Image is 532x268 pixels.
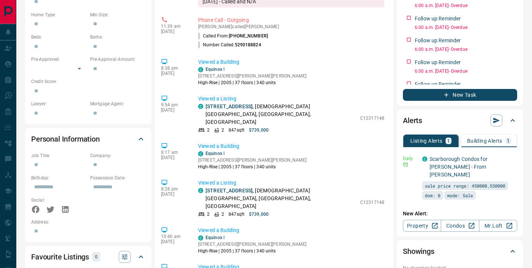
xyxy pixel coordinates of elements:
p: 6:00 a.m. [DATE] - Overdue [415,2,517,9]
p: Viewed a Building [198,58,384,66]
h2: Showings [403,245,434,257]
a: Equinox Ⅰ [206,235,225,240]
p: 6:00 a.m. [DATE] - Overdue [415,68,517,75]
h2: Personal Information [31,133,100,145]
p: Called From: [198,33,268,39]
p: 1 [507,138,510,143]
p: Min Size: [90,11,145,18]
p: Viewed a Building [198,142,384,150]
button: New Task [403,89,517,101]
span: 5290188824 [235,42,261,47]
div: Showings [403,242,517,260]
p: 847 sqft [229,211,244,218]
p: [PERSON_NAME] called [PERSON_NAME] [198,24,384,29]
p: Number Called: [198,42,261,48]
p: 10:40 am [161,234,187,239]
p: Credit Score: [31,78,145,85]
p: 8:17 am [161,150,187,155]
p: Viewed a Building [198,226,384,234]
p: 6:00 a.m. [DATE] - Overdue [415,24,517,31]
p: [STREET_ADDRESS][PERSON_NAME][PERSON_NAME] [198,241,306,248]
div: condos.ca [198,151,203,156]
p: Follow up Reminder [415,15,461,23]
a: Condos [441,220,479,232]
p: High-Rise | 2005 | 37 floors | 340 units [198,248,306,254]
p: [DATE] [161,192,187,197]
p: [DATE] [161,29,187,34]
p: [DATE] [161,155,187,160]
a: [STREET_ADDRESS] [206,103,253,109]
p: 2 [207,211,210,218]
p: Social: [31,197,86,204]
svg: Email [403,162,408,167]
p: $739,000 [249,127,269,133]
span: mode: Sale [447,192,473,199]
div: condos.ca [198,235,203,241]
p: Follow up Reminder [415,59,461,66]
div: condos.ca [198,188,203,193]
p: [STREET_ADDRESS][PERSON_NAME][PERSON_NAME] [198,157,306,163]
p: Possession Date: [90,175,145,181]
p: Follow up Reminder [415,80,461,88]
p: [STREET_ADDRESS][PERSON_NAME][PERSON_NAME] [198,73,306,79]
span: [PHONE_NUMBER] [229,33,268,39]
p: 6:00 a.m. [DATE] - Overdue [415,46,517,53]
a: Equinox Ⅰ [206,151,225,156]
p: [DATE] [161,71,187,76]
div: Favourite Listings0 [31,248,145,266]
div: condos.ca [198,67,203,72]
p: 847 sqft [229,127,244,133]
a: Property [403,220,441,232]
h2: Alerts [403,115,422,126]
p: Viewed a Listing [198,95,384,103]
p: Beds: [31,34,86,40]
p: Job Title: [31,152,86,159]
div: Alerts [403,112,517,129]
p: Lawyer: [31,100,86,107]
p: Phone Call - Outgoing [198,16,384,24]
div: Personal Information [31,130,145,148]
span: sale price range: 450000,550000 [425,182,505,189]
p: Birthday: [31,175,86,181]
p: 1 [447,138,450,143]
a: Mr.Loft [479,220,517,232]
div: condos.ca [422,156,427,162]
p: [DATE] [161,107,187,113]
p: New Alert: [403,210,517,218]
p: Address: [31,219,145,225]
a: Equinox Ⅰ [206,67,225,72]
p: 0 [94,253,98,261]
p: Daily [403,155,418,162]
p: 2 [221,127,224,133]
h2: Favourite Listings [31,251,89,263]
p: [DATE] [161,239,187,244]
p: Listing Alerts [410,138,443,143]
p: 8:28 pm [161,186,187,192]
p: Follow up Reminder [415,37,461,44]
p: High-Rise | 2005 | 37 floors | 340 units [198,79,306,86]
p: High-Rise | 2005 | 37 floors | 340 units [198,163,306,170]
p: Company: [90,152,145,159]
p: Baths: [90,34,145,40]
span: dom: 0 [425,192,440,199]
p: Building Alerts [467,138,502,143]
p: 11:39 am [161,24,187,29]
p: 2 [207,127,210,133]
p: 9:54 pm [161,102,187,107]
p: C12317148 [360,115,384,122]
p: , [DEMOGRAPHIC_DATA][GEOGRAPHIC_DATA], [GEOGRAPHIC_DATA], [GEOGRAPHIC_DATA] [206,103,357,126]
p: Home Type: [31,11,86,18]
p: $739,000 [249,211,269,218]
p: C12317148 [360,199,384,206]
a: Scarborough Condos for [PERSON_NAME] - From [PERSON_NAME] [430,156,487,178]
p: Pre-Approved: [31,56,86,63]
p: , [DEMOGRAPHIC_DATA][GEOGRAPHIC_DATA], [GEOGRAPHIC_DATA], [GEOGRAPHIC_DATA] [206,187,357,210]
p: Pre-Approval Amount: [90,56,145,63]
p: Mortgage Agent: [90,100,145,107]
a: [STREET_ADDRESS] [206,188,253,193]
div: condos.ca [198,104,203,109]
p: Viewed a Listing [198,179,384,187]
p: 8:38 pm [161,66,187,71]
p: 2 [221,211,224,218]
